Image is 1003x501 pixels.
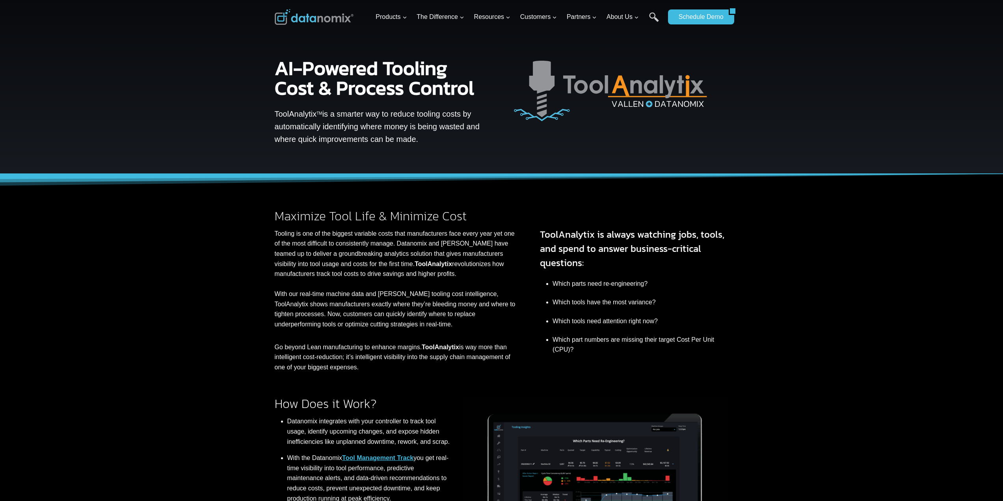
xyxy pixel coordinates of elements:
[668,9,729,24] a: Schedule Demo
[342,454,413,461] a: Tool Management Track
[275,210,518,222] h2: Maximize Tool Life & Minimize Cost
[607,12,639,22] span: About Us
[275,342,518,372] p: Go beyond Lean manufacturing to enhance margins. is way more than intelligent cost-reduction; it’...
[649,12,659,30] a: Search
[553,312,728,330] li: Which tools need attention right now?
[275,397,450,410] h2: How Does it Work?
[372,4,664,30] nav: Primary Navigation
[540,227,728,270] h3: ToolAnalytix is always watching jobs, tools, and spend to answer business-critical questions:
[553,275,728,293] li: Which parts need re-engineering?
[376,12,407,22] span: Products
[553,330,728,359] li: Which part numbers are missing their target Cost Per Unit (CPU)?
[275,229,518,330] p: Tooling is one of the biggest variable costs that manufacturers face every year yet one of the mo...
[275,53,474,102] strong: AI-Powered Tooling Cost & Process Control
[520,12,557,22] span: Customers
[287,416,450,447] li: Datanomix integrates with your controller to track tool usage, identify upcoming changes, and exp...
[275,108,484,145] p: ToolAnalytix is a smarter way to reduce tooling costs by automatically identifying where money is...
[316,111,322,115] sup: TM
[417,12,464,22] span: The Difference
[422,344,459,350] strong: ToolAnalytix
[474,12,510,22] span: Resources
[275,9,354,25] img: Datanomix
[553,293,728,312] li: Which tools have the most variance?
[567,12,597,22] span: Partners
[415,261,452,267] strong: ToolAnalytix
